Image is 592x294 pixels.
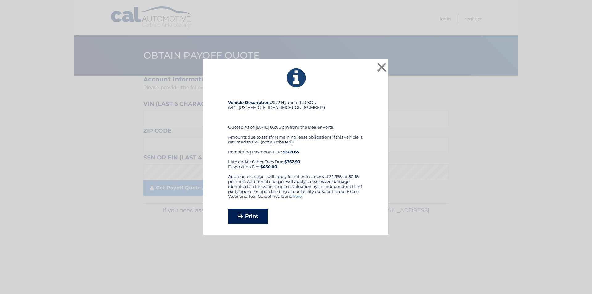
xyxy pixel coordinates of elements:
[228,209,268,224] a: Print
[228,100,364,174] div: 2022 Hyundai TUCSON (VIN: [US_VEHICLE_IDENTIFICATION_NUMBER]) Quoted As of: [DATE] 03:05 pm from ...
[283,149,299,154] b: $508.65
[260,164,277,169] strong: $450.00
[293,194,302,199] a: here
[376,61,388,73] button: ×
[228,174,364,204] div: Additional charges will apply for miles in excess of 32,658, at $0.18 per mile. Additional charge...
[228,135,364,169] div: Amounts due to satisfy remaining lease obligations if this vehicle is returned to CAL (not purcha...
[228,100,271,105] strong: Vehicle Description:
[284,159,300,164] b: $762.90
